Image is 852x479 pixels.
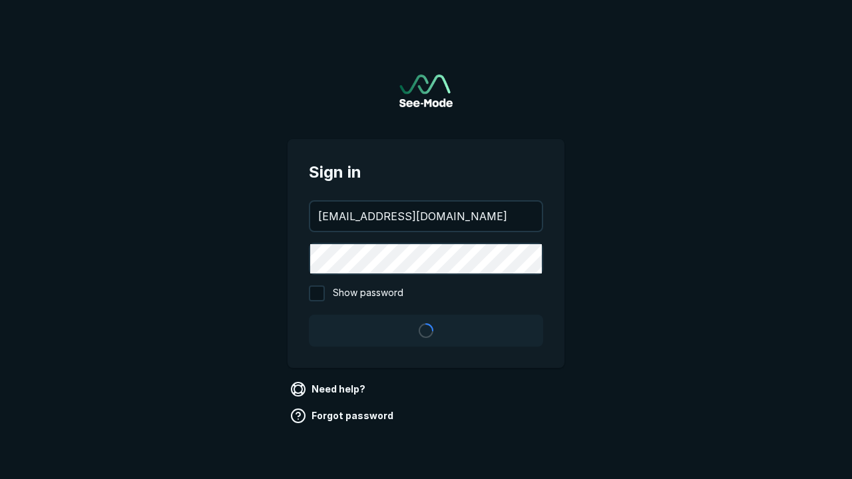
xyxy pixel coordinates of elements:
img: See-Mode Logo [399,75,453,107]
a: Need help? [288,379,371,400]
span: Show password [333,285,403,301]
input: your@email.com [310,202,542,231]
a: Forgot password [288,405,399,426]
a: Go to sign in [399,75,453,107]
span: Sign in [309,160,543,184]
